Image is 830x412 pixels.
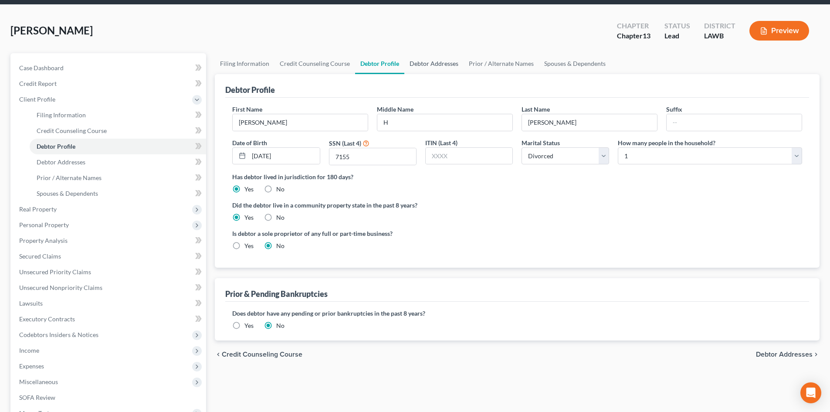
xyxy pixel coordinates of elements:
[19,300,43,307] span: Lawsuits
[37,111,86,119] span: Filing Information
[12,280,206,296] a: Unsecured Nonpriority Claims
[756,351,820,358] button: Debtor Addresses chevron_right
[377,114,512,131] input: M.I
[274,53,355,74] a: Credit Counseling Course
[10,24,93,37] span: [PERSON_NAME]
[355,53,404,74] a: Debtor Profile
[522,138,560,147] label: Marital Status
[232,172,802,181] label: Has debtor lived in jurisdiction for 180 days?
[232,309,802,318] label: Does debtor have any pending or prior bankruptcies in the past 8 years?
[329,148,416,165] input: XXXX
[19,331,98,338] span: Codebtors Insiders & Notices
[30,186,206,201] a: Spouses & Dependents
[19,284,102,291] span: Unsecured Nonpriority Claims
[215,351,222,358] i: chevron_left
[522,114,657,131] input: --
[30,107,206,123] a: Filing Information
[12,233,206,249] a: Property Analysis
[664,21,690,31] div: Status
[12,264,206,280] a: Unsecured Priority Claims
[12,311,206,327] a: Executory Contracts
[749,21,809,41] button: Preview
[232,105,262,114] label: First Name
[666,105,682,114] label: Suffix
[276,213,285,222] label: No
[522,105,550,114] label: Last Name
[19,252,61,260] span: Secured Claims
[643,31,650,40] span: 13
[704,31,735,41] div: LAWB
[426,148,512,164] input: XXXX
[19,394,55,401] span: SOFA Review
[30,154,206,170] a: Debtor Addresses
[276,321,285,330] label: No
[244,321,254,330] label: Yes
[12,76,206,92] a: Credit Report
[244,242,254,250] label: Yes
[617,21,650,31] div: Chapter
[667,114,802,131] input: --
[464,53,539,74] a: Prior / Alternate Names
[12,60,206,76] a: Case Dashboard
[232,138,267,147] label: Date of Birth
[19,205,57,213] span: Real Property
[19,362,44,370] span: Expenses
[19,237,68,244] span: Property Analysis
[704,21,735,31] div: District
[30,139,206,154] a: Debtor Profile
[19,378,58,385] span: Miscellaneous
[19,95,55,103] span: Client Profile
[19,347,39,354] span: Income
[12,390,206,405] a: SOFA Review
[30,170,206,186] a: Prior / Alternate Names
[225,85,275,95] div: Debtor Profile
[244,185,254,194] label: Yes
[329,139,361,148] label: SSN (Last 4)
[813,351,820,358] i: chevron_right
[244,213,254,222] label: Yes
[37,127,107,134] span: Credit Counseling Course
[233,114,368,131] input: --
[12,249,206,264] a: Secured Claims
[249,148,319,164] input: MM/DD/YYYY
[539,53,611,74] a: Spouses & Dependents
[19,221,69,228] span: Personal Property
[232,201,802,210] label: Did the debtor live in a community property state in the past 8 years?
[425,138,457,147] label: ITIN (Last 4)
[664,31,690,41] div: Lead
[618,138,715,147] label: How many people in the household?
[19,315,75,323] span: Executory Contracts
[37,190,98,197] span: Spouses & Dependents
[800,382,821,403] div: Open Intercom Messenger
[215,351,302,358] button: chevron_left Credit Counseling Course
[225,289,328,299] div: Prior & Pending Bankruptcies
[12,296,206,311] a: Lawsuits
[276,242,285,250] label: No
[37,158,85,166] span: Debtor Addresses
[215,53,274,74] a: Filing Information
[377,105,413,114] label: Middle Name
[276,185,285,194] label: No
[617,31,650,41] div: Chapter
[19,64,64,72] span: Case Dashboard
[19,80,57,87] span: Credit Report
[404,53,464,74] a: Debtor Addresses
[756,351,813,358] span: Debtor Addresses
[19,268,91,276] span: Unsecured Priority Claims
[30,123,206,139] a: Credit Counseling Course
[37,143,75,150] span: Debtor Profile
[37,174,102,181] span: Prior / Alternate Names
[232,229,513,238] label: Is debtor a sole proprietor of any full or part-time business?
[222,351,302,358] span: Credit Counseling Course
